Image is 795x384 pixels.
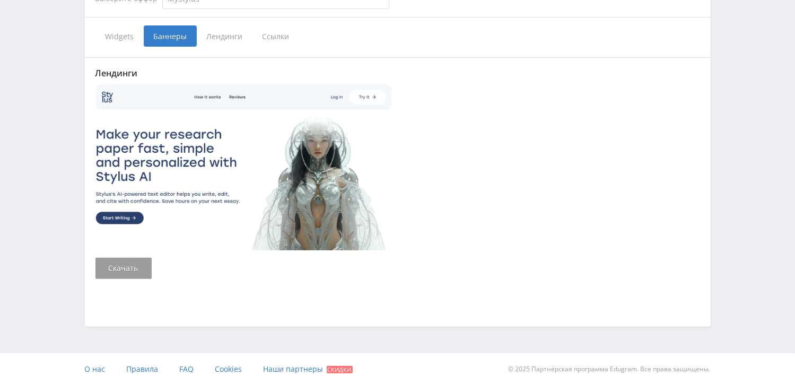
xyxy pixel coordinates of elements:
span: Лендинги [197,25,252,47]
span: Правила [127,364,159,374]
img: stylus-land1.png [95,83,392,250]
span: О нас [85,364,106,374]
span: FAQ [180,364,194,374]
div: Лендинги [95,68,700,78]
span: Widgets [95,25,144,47]
span: Cookies [215,364,242,374]
a: Скачать [95,258,152,279]
span: Скидки [327,366,353,373]
span: Баннеры [144,25,197,47]
span: Ссылки [252,25,300,47]
span: Наши партнеры [264,364,324,374]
